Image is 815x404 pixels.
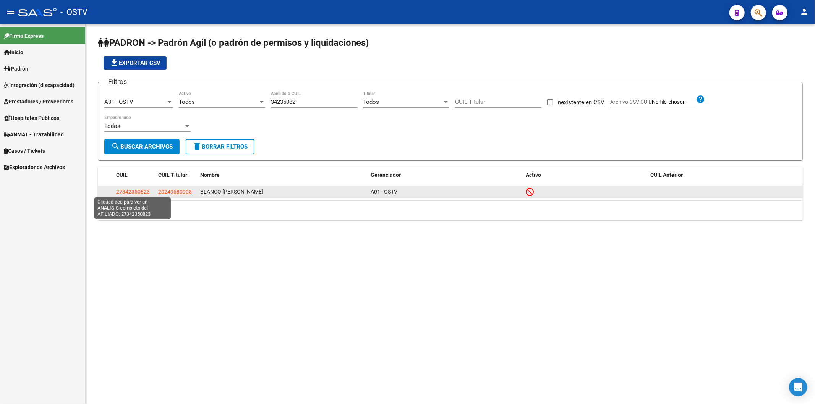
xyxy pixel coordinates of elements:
datatable-header-cell: CUIL Anterior [648,167,803,183]
span: Casos / Tickets [4,147,45,155]
mat-icon: delete [193,142,202,151]
span: CUIL [116,172,128,178]
span: Todos [363,99,379,105]
span: Integración (discapacidad) [4,81,75,89]
span: Borrar Filtros [193,143,248,150]
span: Todos [104,123,120,129]
span: Hospitales Públicos [4,114,59,122]
span: Archivo CSV CUIL [610,99,652,105]
span: Todos [179,99,195,105]
div: Open Intercom Messenger [789,378,807,396]
span: A01 - OSTV [371,189,397,195]
mat-icon: search [111,142,120,151]
button: Borrar Filtros [186,139,254,154]
span: Prestadores / Proveedores [4,97,73,106]
datatable-header-cell: Activo [523,167,648,183]
mat-icon: menu [6,7,15,16]
span: Gerenciador [371,172,401,178]
datatable-header-cell: CUIL Titular [155,167,197,183]
span: A01 - OSTV [104,99,133,105]
datatable-header-cell: Nombre [197,167,368,183]
h3: Filtros [104,76,131,87]
span: Inicio [4,48,23,57]
span: BLANCO [PERSON_NAME] [200,189,263,195]
input: Archivo CSV CUIL [652,99,696,106]
span: 27342350823 [116,189,150,195]
span: Padrón [4,65,28,73]
span: Buscar Archivos [111,143,173,150]
mat-icon: person [800,7,809,16]
span: 20249680908 [158,189,192,195]
button: Exportar CSV [104,56,167,70]
span: ANMAT - Trazabilidad [4,130,64,139]
datatable-header-cell: CUIL [113,167,155,183]
datatable-header-cell: Gerenciador [368,167,523,183]
button: Buscar Archivos [104,139,180,154]
span: Explorador de Archivos [4,163,65,171]
span: CUIL Titular [158,172,187,178]
span: Activo [526,172,541,178]
span: PADRON -> Padrón Agil (o padrón de permisos y liquidaciones) [98,37,369,48]
span: Inexistente en CSV [556,98,604,107]
span: Firma Express [4,32,44,40]
div: 1 total [98,201,803,220]
span: - OSTV [60,4,87,21]
span: CUIL Anterior [651,172,683,178]
span: Exportar CSV [110,60,160,66]
mat-icon: file_download [110,58,119,67]
span: Nombre [200,172,220,178]
mat-icon: help [696,95,705,104]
